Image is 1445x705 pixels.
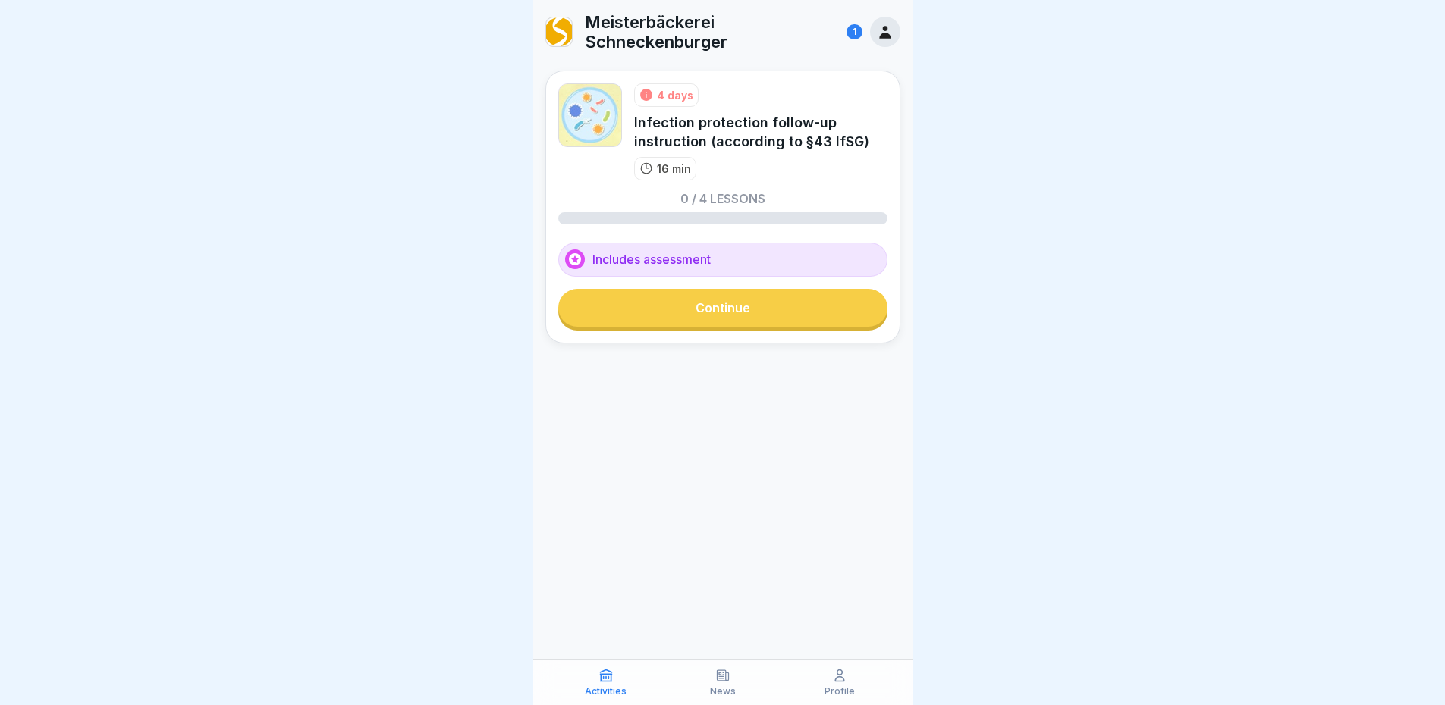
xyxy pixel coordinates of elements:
p: News [710,686,736,697]
p: Activities [585,686,627,697]
img: jtrrztwhurl1lt2nit6ma5t3.png [558,83,622,147]
div: Infection protection follow-up instruction (according to §43 IfSG) [634,113,887,151]
p: 0 / 4 lessons [680,193,765,205]
p: 16 min [657,161,691,177]
div: 1 [847,24,862,39]
p: Profile [825,686,855,697]
p: Meisterbäckerei Schneckenburger [585,12,840,52]
a: Continue [558,289,887,327]
div: 4 days [657,87,693,103]
div: Includes assessment [558,243,887,277]
img: nwwaxdipndqi2em8zt3fdwml.png [546,17,573,46]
